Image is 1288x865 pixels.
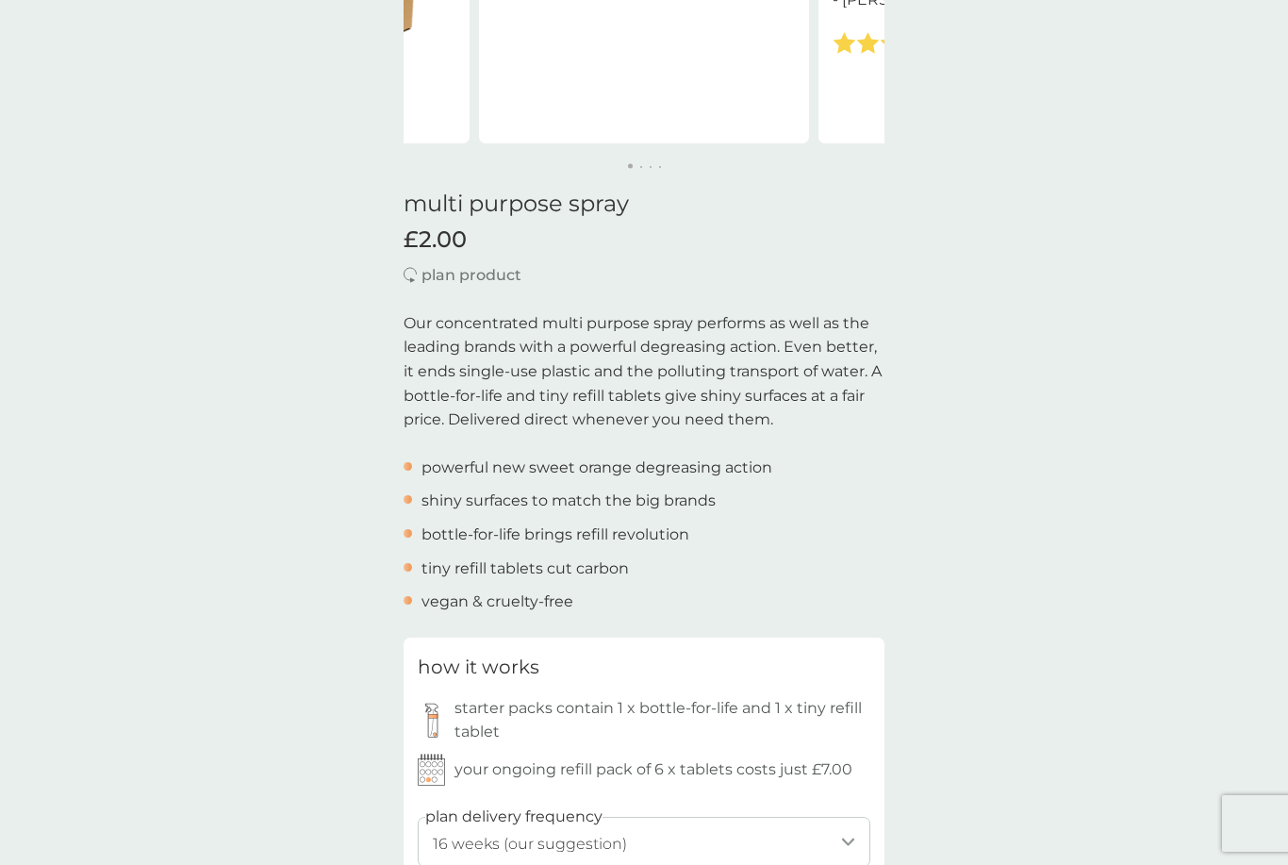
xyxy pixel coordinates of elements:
[404,191,884,218] h1: multi purpose spray
[404,311,884,432] p: Our concentrated multi purpose spray performs as well as the leading brands with a powerful degre...
[454,757,852,782] p: your ongoing refill pack of 6 x tablets costs just £7.00
[421,263,521,288] p: plan product
[421,523,689,547] p: bottle-for-life brings refill revolution
[425,805,603,829] label: plan delivery frequency
[421,557,629,581] p: tiny refill tablets cut carbon
[421,590,573,614] p: vegan & cruelty-free
[418,652,539,682] h3: how it works
[404,226,467,254] span: £2.00
[421,489,716,513] p: shiny surfaces to match the big brands
[421,456,772,480] p: powerful new sweet orange degreasing action
[454,696,870,744] p: starter packs contain 1 x bottle-for-life and 1 x tiny refill tablet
